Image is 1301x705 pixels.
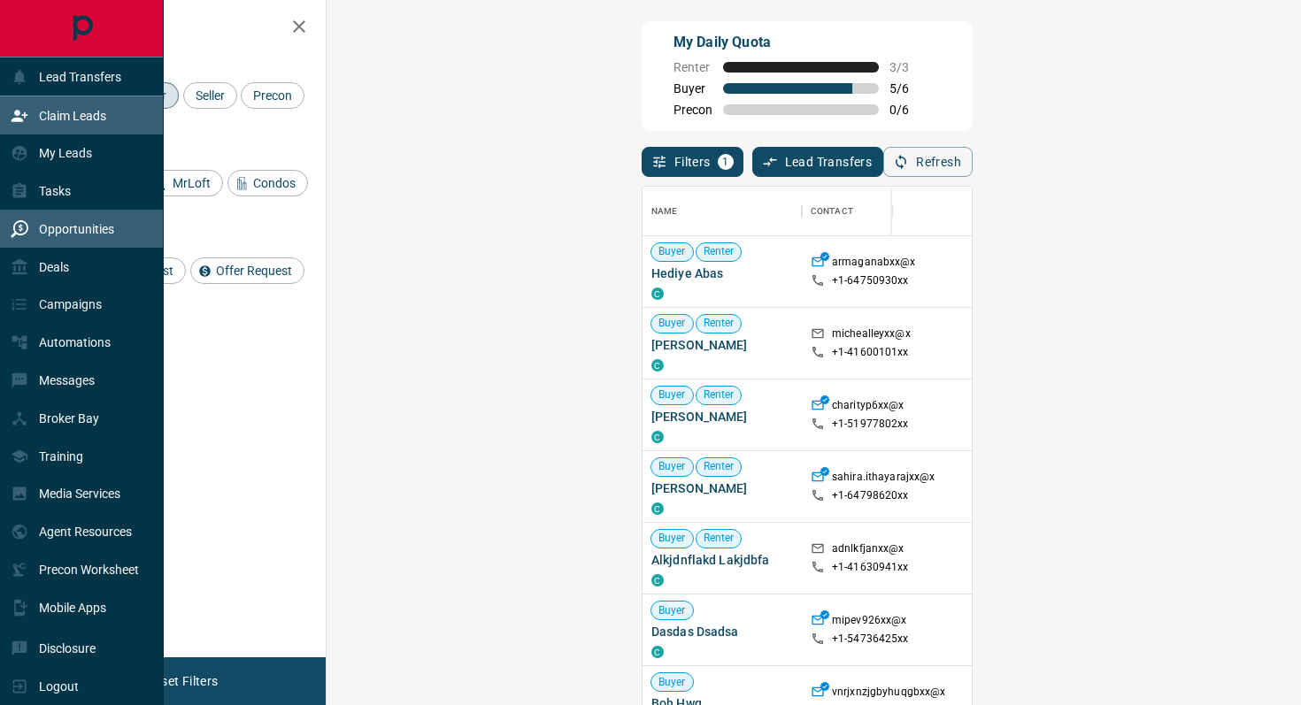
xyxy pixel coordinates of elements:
[651,359,664,372] div: condos.ca
[697,316,742,331] span: Renter
[674,103,712,117] span: Precon
[674,32,928,53] p: My Daily Quota
[832,541,905,560] p: adnlkfjanxx@x
[697,387,742,402] span: Renter
[674,81,712,96] span: Buyer
[190,257,304,284] div: Offer Request
[697,244,742,259] span: Renter
[832,488,909,503] p: +1- 64798620xx
[651,287,664,300] div: condos.ca
[889,81,928,96] span: 5 / 6
[832,470,935,488] p: sahira.ithayarajxx@x
[651,675,693,690] span: Buyer
[651,459,693,474] span: Buyer
[889,103,928,117] span: 0 / 6
[651,646,664,658] div: condos.ca
[651,531,693,546] span: Buyer
[210,264,298,278] span: Offer Request
[651,264,793,282] span: Hediye Abas
[697,531,742,546] span: Renter
[811,187,853,236] div: Contact
[651,408,793,425] span: [PERSON_NAME]
[135,666,229,696] button: Reset Filters
[651,244,693,259] span: Buyer
[651,336,793,354] span: [PERSON_NAME]
[832,326,911,345] p: michealleyxx@x
[651,431,664,443] div: condos.ca
[720,156,732,168] span: 1
[57,18,308,39] h2: Filters
[889,60,928,74] span: 3 / 3
[802,187,943,236] div: Contact
[674,60,712,74] span: Renter
[643,187,802,236] div: Name
[247,88,298,103] span: Precon
[651,479,793,497] span: [PERSON_NAME]
[651,187,678,236] div: Name
[147,170,223,196] div: MrLoft
[651,551,793,569] span: Alkjdnflakd Lakjdbfa
[832,398,905,417] p: charityp6xx@x
[883,147,973,177] button: Refresh
[651,603,693,618] span: Buyer
[227,170,308,196] div: Condos
[189,88,231,103] span: Seller
[832,560,909,575] p: +1- 41630941xx
[832,345,909,360] p: +1- 41600101xx
[832,417,909,432] p: +1- 51977802xx
[642,147,743,177] button: Filters1
[752,147,884,177] button: Lead Transfers
[183,82,237,109] div: Seller
[247,176,302,190] span: Condos
[651,623,793,640] span: Dasdas Dsadsa
[651,387,693,402] span: Buyer
[651,316,693,331] span: Buyer
[832,255,916,273] p: armaganabxx@x
[832,632,909,647] p: +1- 54736425xx
[832,613,907,632] p: mipev926xx@x
[832,273,909,288] p: +1- 64750930xx
[651,574,664,586] div: condos.ca
[651,502,664,515] div: condos.ca
[832,685,946,703] p: vnrjxnzjgbyhuqgbxx@x
[241,82,304,109] div: Precon
[166,176,217,190] span: MrLoft
[697,459,742,474] span: Renter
